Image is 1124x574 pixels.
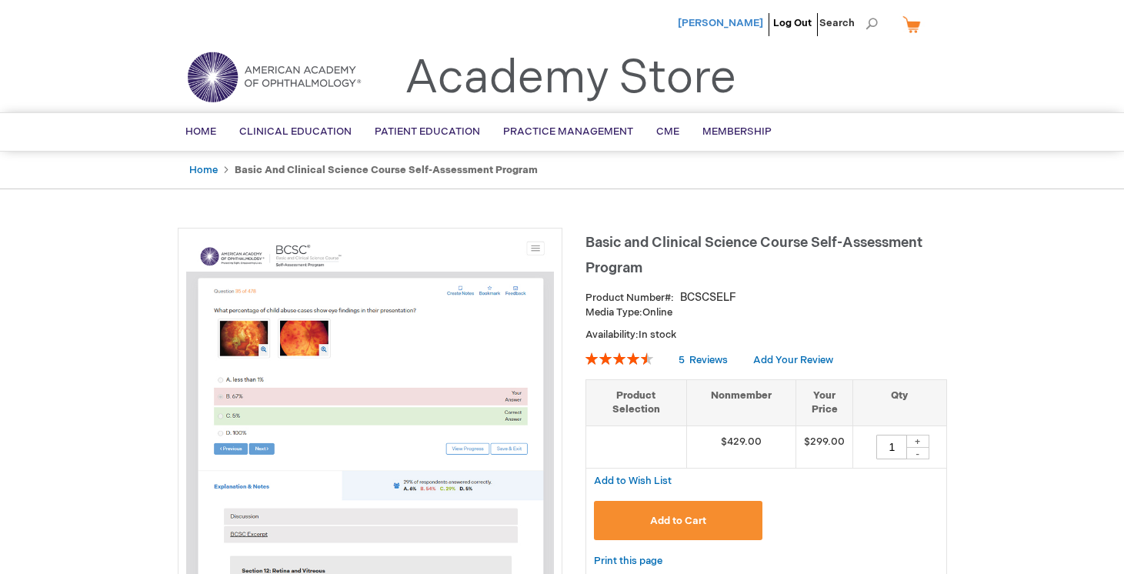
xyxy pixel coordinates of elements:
span: Home [185,125,216,138]
strong: Media Type: [585,306,642,319]
span: In stock [639,329,676,341]
a: Add Your Review [753,354,833,366]
span: Add to Cart [650,515,706,527]
span: Practice Management [503,125,633,138]
a: Academy Store [405,51,736,106]
span: 5 [679,354,685,366]
strong: Product Number [585,292,674,304]
a: Add to Wish List [594,474,672,487]
a: Print this page [594,552,662,571]
span: Add to Wish List [594,475,672,487]
th: Nonmember [686,379,796,425]
span: Reviews [689,354,728,366]
span: Patient Education [375,125,480,138]
a: Home [189,164,218,176]
a: Log Out [773,17,812,29]
a: [PERSON_NAME] [678,17,763,29]
p: Online [585,305,947,320]
span: Search [819,8,878,38]
span: Membership [702,125,772,138]
div: 92% [585,352,653,365]
div: - [906,447,929,459]
div: BCSCSELF [680,290,736,305]
strong: Basic and Clinical Science Course Self-Assessment Program [235,164,538,176]
a: 5 Reviews [679,354,730,366]
span: CME [656,125,679,138]
button: Add to Cart [594,501,763,540]
div: + [906,435,929,448]
td: $299.00 [796,425,853,468]
th: Your Price [796,379,853,425]
p: Availability: [585,328,947,342]
td: $429.00 [686,425,796,468]
input: Qty [876,435,907,459]
th: Product Selection [586,379,687,425]
th: Qty [853,379,946,425]
span: Basic and Clinical Science Course Self-Assessment Program [585,235,922,276]
span: Clinical Education [239,125,352,138]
